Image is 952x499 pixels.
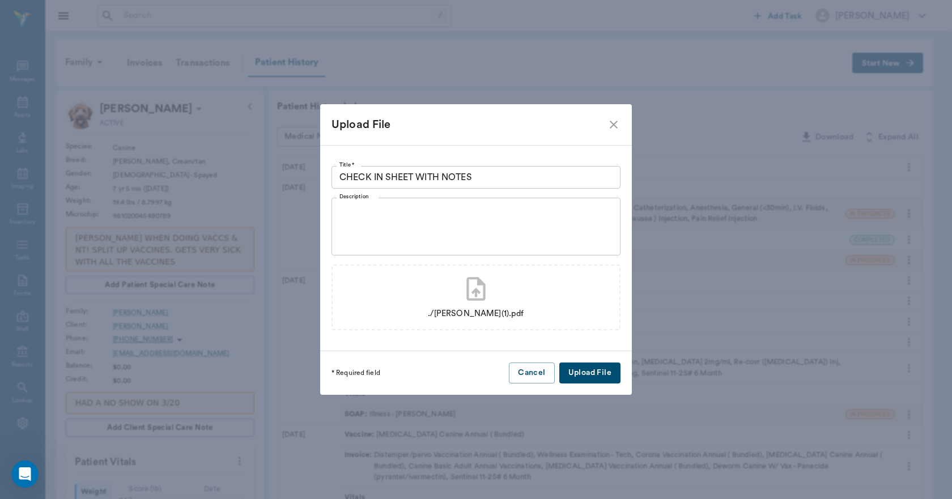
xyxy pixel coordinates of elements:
[428,308,524,320] div: ./[PERSON_NAME](1).pdf
[559,362,620,383] button: Upload File
[339,161,355,169] label: Title *
[607,118,620,131] button: close
[509,362,554,383] button: Cancel
[339,193,368,201] label: Description
[11,460,39,488] iframe: Intercom live chat
[331,368,380,378] p: * Required field
[331,116,607,134] div: Upload File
